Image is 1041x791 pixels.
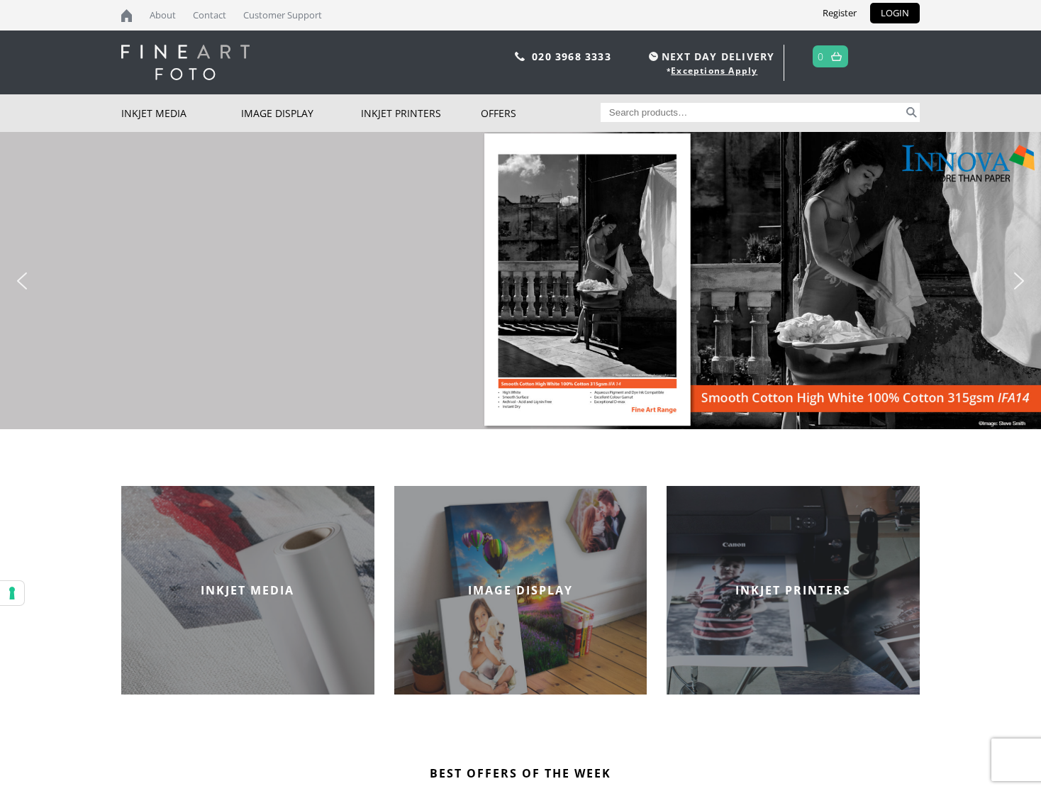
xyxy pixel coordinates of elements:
div: Choose slide to display. [513,436,528,450]
input: Search products… [601,103,904,122]
img: logo-white.svg [121,45,250,80]
a: LOGIN [870,3,920,23]
a: Inkjet Media [121,94,241,132]
h2: Best Offers Of The Week [121,765,920,781]
img: next arrow [1008,270,1030,292]
a: Register [812,3,867,23]
a: 020 3968 3333 [532,50,611,63]
img: time.svg [649,52,658,61]
b: 15% OFF ALL SIZES THIS WEEK! [150,321,302,334]
a: Inkjet Printers [361,94,481,132]
button: Search [903,103,920,122]
img: phone.svg [515,52,525,61]
a: Exceptions Apply [671,65,757,77]
div: BUY NOW [168,349,217,364]
a: DEAL OF THE WEEK [150,198,325,223]
h2: INKJET MEDIA [121,582,374,598]
h2: IMAGE DISPLAY [394,582,647,598]
p: Print on this 100% cotton, smooth inkjet fine art paper, the bestselling Photo Rag equivalent fro... [150,275,384,335]
span: NEXT DAY DELIVERY [645,48,774,65]
a: Offers [481,94,601,132]
img: basket.svg [831,52,842,61]
a: 0 [818,46,824,67]
img: previous arrow [11,270,33,292]
a: Image Display [241,94,361,132]
a: Smooth Cotton High White 315gsm [150,231,416,268]
a: BUY NOW [154,345,231,367]
div: DEAL OF THE WEEKSmooth Cotton High White 315gsmPrint on this 100% cotton, smooth inkjet fine art ... [129,191,423,385]
h2: INKJET PRINTERS [667,582,920,598]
